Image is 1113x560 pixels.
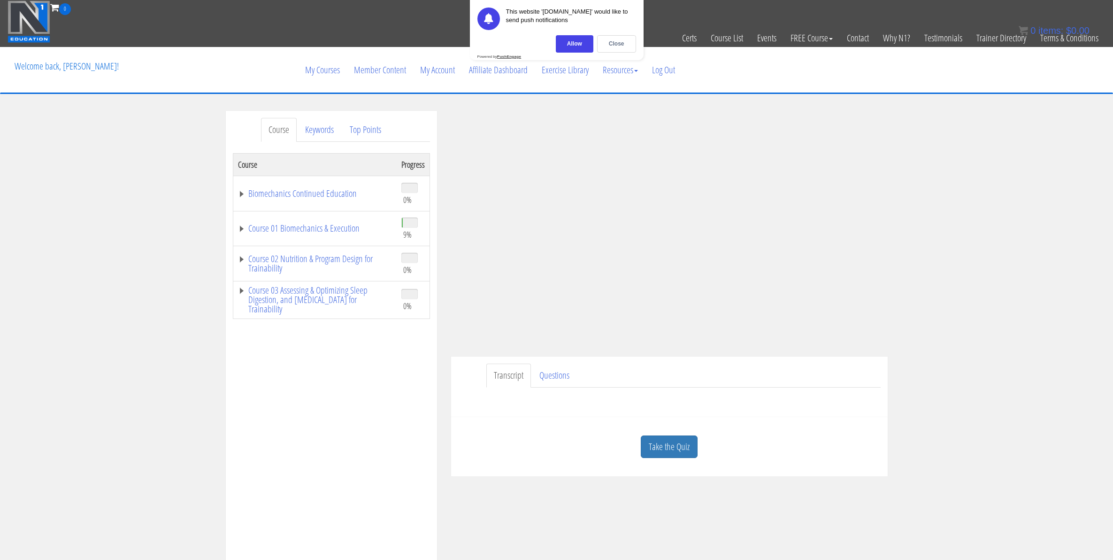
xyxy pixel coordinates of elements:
span: 9% [403,229,412,240]
img: n1-education [8,0,50,43]
a: Course List [704,15,750,61]
a: Log Out [645,47,682,93]
div: Close [597,35,636,53]
a: Course 03 Assessing & Optimizing Sleep Digestion, and [MEDICAL_DATA] for Trainability [238,286,392,314]
a: Keywords [298,118,341,142]
span: 0% [403,194,412,205]
span: $ [1066,25,1071,36]
span: items: [1038,25,1063,36]
a: FREE Course [783,15,840,61]
p: Welcome back, [PERSON_NAME]! [8,47,126,85]
strong: PushEngage [497,54,521,59]
div: Powered by [477,54,522,59]
th: Course [233,153,397,176]
bdi: 0.00 [1066,25,1090,36]
a: Exercise Library [535,47,596,93]
a: Member Content [347,47,413,93]
a: Affiliate Dashboard [462,47,535,93]
a: Course 02 Nutrition & Program Design for Trainability [238,254,392,273]
a: Questions [532,364,577,388]
a: Contact [840,15,876,61]
span: 0% [403,301,412,311]
span: 0% [403,264,412,275]
div: Allow [556,35,593,53]
div: This website '[DOMAIN_NAME]' would like to send push notifications [506,8,636,30]
a: Transcript [486,364,531,388]
a: My Courses [298,47,347,93]
a: Certs [675,15,704,61]
a: Terms & Conditions [1033,15,1105,61]
a: Why N1? [876,15,917,61]
a: Events [750,15,783,61]
a: Trainer Directory [969,15,1033,61]
a: Biomechanics Continued Education [238,189,392,198]
a: Resources [596,47,645,93]
a: Take the Quiz [641,436,698,459]
th: Progress [397,153,430,176]
a: 0 [50,1,71,14]
a: Testimonials [917,15,969,61]
img: icon11.png [1019,26,1028,35]
a: Course [261,118,297,142]
a: My Account [413,47,462,93]
a: Course 01 Biomechanics & Execution [238,224,392,233]
a: 0 items: $0.00 [1019,25,1090,36]
span: 0 [59,3,71,15]
span: 0 [1030,25,1036,36]
a: Top Points [342,118,389,142]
